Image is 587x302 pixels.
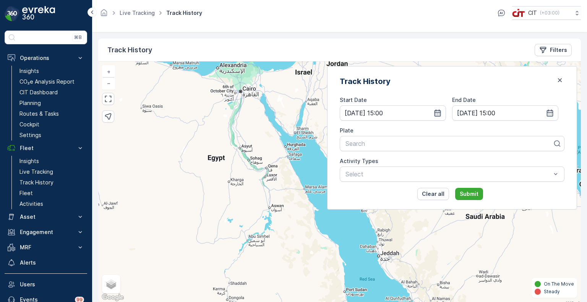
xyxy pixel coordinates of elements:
[22,6,55,21] img: logo_dark-DEwI_e13.png
[16,130,87,141] a: Settings
[19,67,39,75] p: Insights
[107,68,110,75] span: +
[16,76,87,87] a: CO₂e Analysis Report
[512,6,581,20] button: CIT(+03:00)
[5,209,87,224] button: Asset
[540,10,559,16] p: ( +03:00 )
[452,97,476,103] label: End Date
[5,50,87,66] button: Operations
[20,259,84,266] p: Alerts
[345,139,553,148] p: Search
[340,105,446,121] input: dd/mm/yyyy
[340,76,391,87] h2: Track History
[20,281,84,288] p: Users
[422,190,444,198] p: Clear all
[544,289,560,295] p: Steady
[19,121,39,128] p: Cockpit
[16,87,87,98] a: CIT Dashboard
[455,188,483,200] button: Submit
[16,108,87,119] a: Routes & Tasks
[20,54,72,62] p: Operations
[107,45,152,55] p: Track History
[16,166,87,177] a: Live Tracking
[107,80,111,86] span: −
[20,244,72,251] p: MRF
[5,240,87,255] button: MRF
[340,127,353,134] label: Plate
[5,141,87,156] button: Fleet
[19,189,33,197] p: Fleet
[120,10,155,16] a: Live Tracking
[5,277,87,292] a: Users
[165,9,204,17] span: Track History
[19,157,39,165] p: Insights
[528,9,537,17] p: CIT
[550,46,567,54] p: Filters
[16,156,87,166] a: Insights
[103,66,114,78] a: Zoom In
[16,177,87,188] a: Track History
[460,190,478,198] p: Submit
[417,188,449,200] button: Clear all
[345,170,551,179] p: Select
[19,99,41,107] p: Planning
[340,97,367,103] label: Start Date
[5,224,87,240] button: Engagement
[19,110,59,118] p: Routes & Tasks
[16,66,87,76] a: Insights
[452,105,558,121] input: dd/mm/yyyy
[103,78,114,89] a: Zoom Out
[100,11,108,18] a: Homepage
[19,200,43,208] p: Activities
[19,89,58,96] p: CIT Dashboard
[16,199,87,209] a: Activities
[16,119,87,130] a: Cockpit
[20,213,72,221] p: Asset
[20,144,72,152] p: Fleet
[340,158,378,164] label: Activity Types
[535,44,572,56] button: Filters
[20,228,72,236] p: Engagement
[5,6,20,21] img: logo
[544,281,574,287] p: On The Move
[16,98,87,108] a: Planning
[19,78,75,86] p: CO₂e Analysis Report
[19,131,41,139] p: Settings
[512,9,525,17] img: cit-logo_pOk6rL0.png
[19,168,53,176] p: Live Tracking
[19,179,54,186] p: Track History
[103,276,120,292] a: Layers
[16,188,87,199] a: Fleet
[74,34,82,40] p: ⌘B
[5,255,87,270] a: Alerts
